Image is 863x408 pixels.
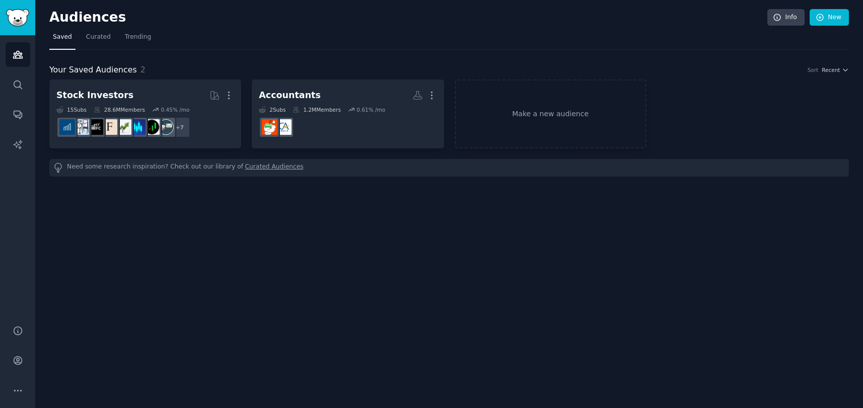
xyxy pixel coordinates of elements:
img: FinancialCareers [88,119,103,135]
img: Accounting [262,119,277,135]
img: dividends [59,119,75,135]
a: Curated [83,29,114,50]
img: CharteredAccountants [276,119,292,135]
button: Recent [822,66,849,73]
div: 15 Sub s [56,106,87,113]
div: Sort [808,66,819,73]
h2: Audiences [49,10,767,26]
a: Info [767,9,805,26]
a: Accountants2Subs1.2MMembers0.61% /moCharteredAccountantsAccounting [252,79,444,148]
div: 0.61 % /mo [356,106,385,113]
img: Daytrading [144,119,160,135]
a: Make a new audience [455,79,646,148]
a: Saved [49,29,76,50]
span: 2 [140,65,146,74]
div: 28.6M Members [94,106,145,113]
span: Your Saved Audiences [49,64,137,76]
div: 2 Sub s [259,106,285,113]
div: 1.2M Members [293,106,340,113]
span: Trending [125,33,151,42]
img: investing [116,119,131,135]
div: 0.45 % /mo [161,106,189,113]
a: Curated Audiences [245,162,304,173]
div: Stock Investors [56,89,133,102]
img: finance [102,119,117,135]
div: Accountants [259,89,321,102]
div: + 7 [169,117,190,138]
img: StockMarket [130,119,146,135]
span: Saved [53,33,72,42]
span: Curated [86,33,111,42]
img: options [74,119,89,135]
div: Need some research inspiration? Check out our library of [49,159,849,177]
img: stocks [158,119,174,135]
a: New [810,9,849,26]
img: GummySearch logo [6,9,29,27]
a: Stock Investors15Subs28.6MMembers0.45% /mo+7stocksDaytradingStockMarketinvestingfinanceFinancialC... [49,79,241,148]
a: Trending [121,29,155,50]
span: Recent [822,66,840,73]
